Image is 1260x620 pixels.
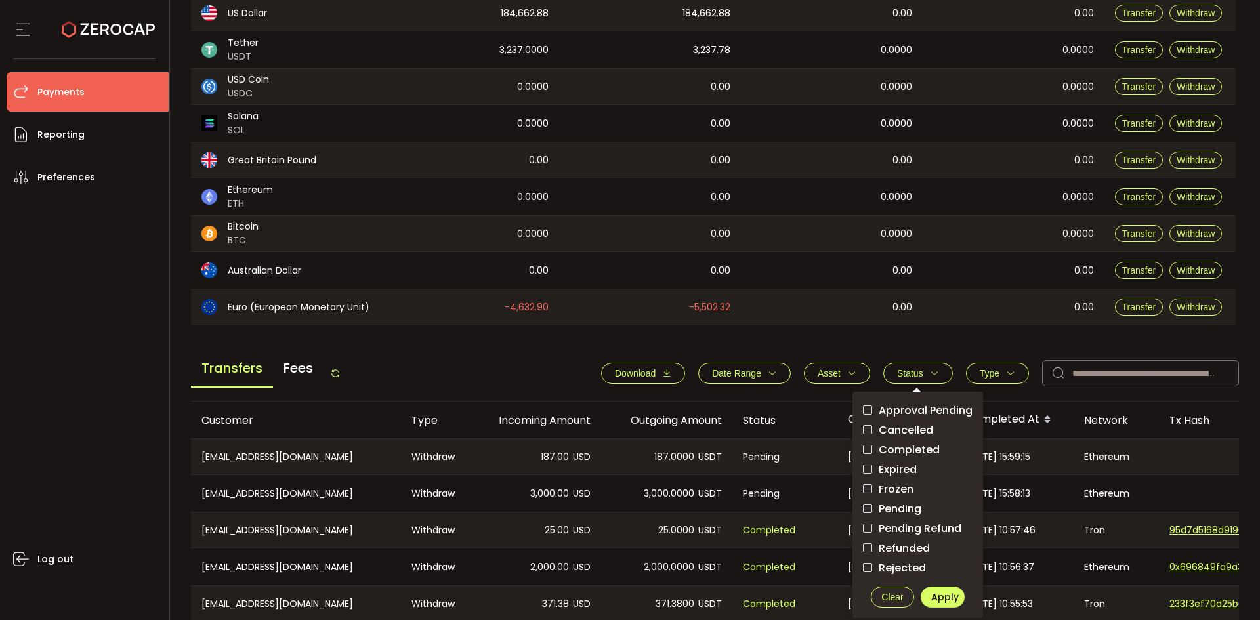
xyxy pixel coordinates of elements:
[1169,152,1222,169] button: Withdraw
[1177,192,1215,202] span: Withdraw
[872,483,913,495] span: Frozen
[897,368,923,379] span: Status
[191,439,401,474] div: [EMAIL_ADDRESS][DOMAIN_NAME]
[499,43,549,58] span: 3,237.0000
[689,300,730,315] span: -5,502.32
[401,548,470,585] div: Withdraw
[1115,225,1164,242] button: Transfer
[863,402,973,576] div: checkbox-group
[228,50,259,64] span: USDT
[732,413,837,428] div: Status
[573,596,591,611] span: USD
[1062,79,1094,94] span: 0.0000
[743,523,795,538] span: Completed
[743,560,795,575] span: Completed
[872,542,930,554] span: Refunded
[1074,413,1159,428] div: Network
[698,560,722,575] span: USDT
[501,6,549,21] span: 184,662.88
[573,560,591,575] span: USD
[37,125,85,144] span: Reporting
[529,153,549,168] span: 0.00
[1122,45,1156,55] span: Transfer
[541,449,569,465] span: 187.00
[1062,43,1094,58] span: 0.0000
[273,350,324,386] span: Fees
[1074,475,1159,512] div: Ethereum
[966,523,1036,538] span: [DATE] 10:57:46
[1122,302,1156,312] span: Transfer
[848,596,915,611] span: [DATE] 10:55:53
[654,449,694,465] span: 187.0000
[872,424,933,436] span: Cancelled
[1122,155,1156,165] span: Transfer
[1122,228,1156,239] span: Transfer
[698,486,722,501] span: USDT
[966,596,1033,611] span: [DATE] 10:55:53
[573,523,591,538] span: USD
[1115,78,1164,95] button: Transfer
[1177,81,1215,92] span: Withdraw
[1177,228,1215,239] span: Withdraw
[892,6,912,21] span: 0.00
[871,587,915,608] button: Clear
[201,299,217,315] img: eur_portfolio.svg
[228,36,259,50] span: Tether
[530,486,569,501] span: 3,000.00
[228,234,259,247] span: BTC
[711,79,730,94] span: 0.00
[401,475,470,512] div: Withdraw
[1169,299,1222,316] button: Withdraw
[872,463,917,476] span: Expired
[573,449,591,465] span: USD
[1169,225,1222,242] button: Withdraw
[872,522,961,535] span: Pending Refund
[892,153,912,168] span: 0.00
[1177,45,1215,55] span: Withdraw
[1115,5,1164,22] button: Transfer
[1177,265,1215,276] span: Withdraw
[1062,190,1094,205] span: 0.0000
[191,413,401,428] div: Customer
[228,183,273,197] span: Ethereum
[1169,262,1222,279] button: Withdraw
[191,512,401,548] div: [EMAIL_ADDRESS][DOMAIN_NAME]
[1122,81,1156,92] span: Transfer
[1122,265,1156,276] span: Transfer
[1169,41,1222,58] button: Withdraw
[818,368,841,379] span: Asset
[470,413,601,428] div: Incoming Amount
[191,548,401,585] div: [EMAIL_ADDRESS][DOMAIN_NAME]
[881,79,912,94] span: 0.0000
[872,404,973,417] span: Approval Pending
[881,43,912,58] span: 0.0000
[931,590,959,604] span: Apply
[401,439,470,474] div: Withdraw
[191,475,401,512] div: [EMAIL_ADDRESS][DOMAIN_NAME]
[1194,557,1260,620] iframe: Chat Widget
[228,220,259,234] span: Bitcoin
[1115,299,1164,316] button: Transfer
[228,123,259,137] span: SOL
[517,79,549,94] span: 0.0000
[848,449,912,465] span: [DATE] 15:59:15
[601,413,732,428] div: Outgoing Amount
[711,226,730,241] span: 0.00
[1177,302,1215,312] span: Withdraw
[743,449,780,465] span: Pending
[698,363,791,384] button: Date Range
[837,409,955,431] div: Created At
[743,486,780,501] span: Pending
[656,596,694,611] span: 371.3800
[921,587,965,608] button: Apply
[517,190,549,205] span: 0.0000
[228,7,267,20] span: US Dollar
[228,264,301,278] span: Australian Dollar
[743,596,795,611] span: Completed
[529,263,549,278] span: 0.00
[1062,116,1094,131] span: 0.0000
[1115,152,1164,169] button: Transfer
[401,413,470,428] div: Type
[542,596,569,611] span: 371.38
